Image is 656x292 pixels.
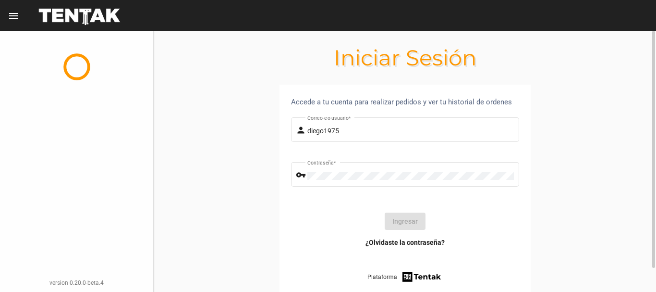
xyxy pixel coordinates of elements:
button: Ingresar [385,213,425,230]
mat-icon: person [296,125,307,136]
img: tentak-firm.png [401,270,442,283]
mat-icon: menu [8,10,19,22]
a: ¿Olvidaste la contraseña? [365,238,445,247]
div: version 0.20.0-beta.4 [8,278,146,288]
h1: Iniciar Sesión [154,50,656,65]
span: Plataforma [367,272,397,282]
div: Accede a tu cuenta para realizar pedidos y ver tu historial de ordenes [291,96,519,108]
a: Plataforma [367,270,443,283]
mat-icon: vpn_key [296,169,307,181]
